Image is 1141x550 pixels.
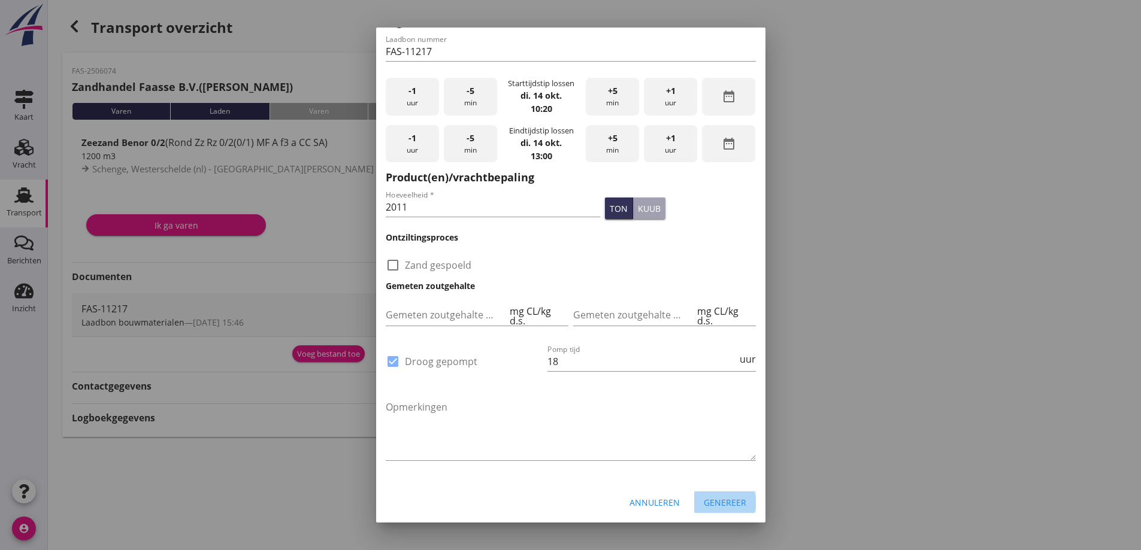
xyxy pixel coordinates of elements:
span: -1 [408,132,416,145]
div: uur [386,125,439,163]
input: Hoeveelheid * [386,197,601,217]
div: uur [737,354,756,364]
div: min [444,78,497,116]
span: -5 [467,84,474,98]
strong: 13:00 [531,150,552,162]
input: Laadbon nummer [386,42,756,61]
div: ton [610,202,628,215]
span: +5 [608,84,618,98]
button: kuub [633,197,665,219]
div: mg CL/kg d.s. [695,306,755,326]
div: min [586,78,639,116]
label: Droog gepompt [405,355,477,367]
h2: Product(en)/vrachtbepaling [386,169,756,186]
div: min [444,125,497,163]
h3: Gemeten zoutgehalte [386,279,756,292]
div: Eindtijdstip lossen [509,125,574,136]
div: Annuleren [629,496,680,509]
input: Gemeten zoutgehalte voorbeun [386,305,508,324]
span: +1 [666,84,676,98]
div: uur [644,125,697,163]
input: Pomp tijd [547,352,737,371]
i: date_range [722,89,736,104]
div: uur [386,78,439,116]
button: Annuleren [620,491,689,513]
div: uur [644,78,697,116]
span: -1 [408,84,416,98]
label: Zand gespoeld [405,259,471,271]
div: mg CL/kg d.s. [507,306,568,326]
div: min [586,125,639,163]
strong: di. 14 okt. [520,90,562,101]
i: date_range [722,136,736,151]
strong: di. 14 okt. [520,137,562,148]
span: +1 [666,132,676,145]
h3: Ontziltingsproces [386,231,756,244]
button: ton [605,197,633,219]
button: Genereer [694,491,756,513]
div: Starttijdstip lossen [508,78,574,89]
div: Genereer [704,496,746,509]
span: +5 [608,132,618,145]
span: -5 [467,132,474,145]
input: Gemeten zoutgehalte achterbeun [573,305,695,324]
textarea: Opmerkingen [386,397,756,460]
strong: 10:20 [531,103,552,114]
div: kuub [638,202,661,215]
